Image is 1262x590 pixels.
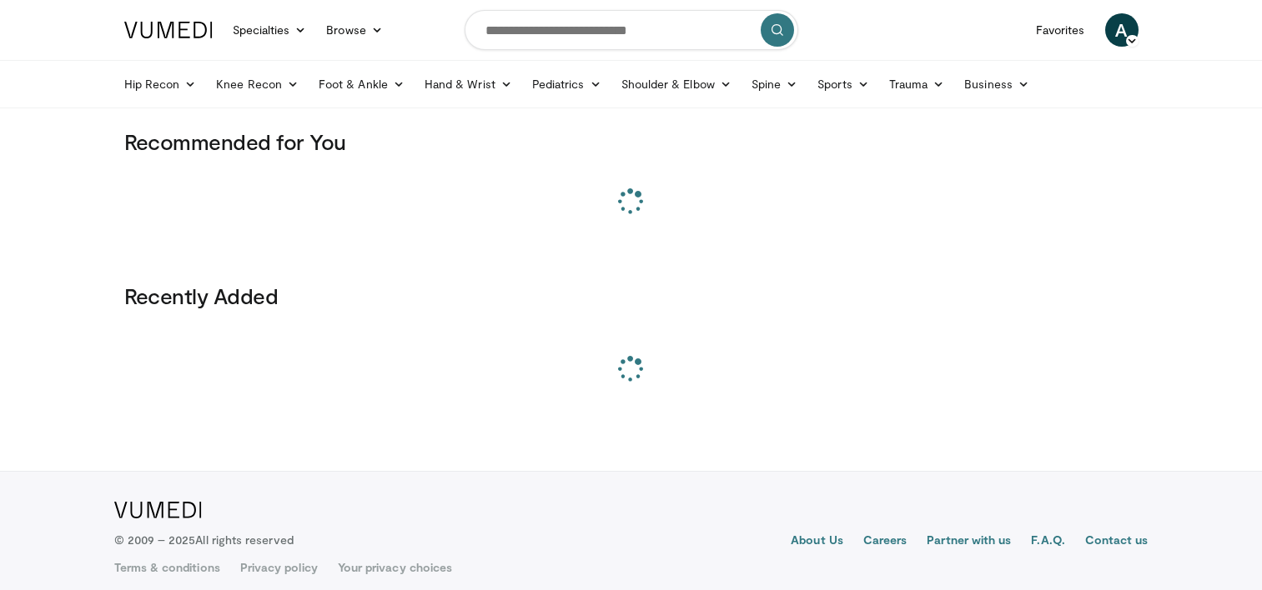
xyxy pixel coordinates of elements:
a: Trauma [879,67,955,101]
span: All rights reserved [195,532,293,547]
a: A [1105,13,1139,47]
a: About Us [791,532,843,552]
a: Hip Recon [114,67,207,101]
h3: Recently Added [124,282,1139,309]
a: Your privacy choices [338,559,452,576]
a: Browse [316,13,393,47]
img: VuMedi Logo [114,502,202,518]
a: Favorites [1026,13,1095,47]
img: VuMedi Logo [124,22,213,38]
input: Search topics, interventions [465,10,798,50]
a: F.A.Q. [1031,532,1064,552]
h3: Recommended for You [124,128,1139,155]
a: Specialties [223,13,317,47]
a: Careers [863,532,908,552]
a: Sports [807,67,879,101]
p: © 2009 – 2025 [114,532,294,548]
a: Contact us [1085,532,1149,552]
a: Partner with us [927,532,1011,552]
a: Spine [742,67,807,101]
a: Pediatrics [522,67,611,101]
a: Shoulder & Elbow [611,67,742,101]
a: Foot & Ankle [309,67,415,101]
a: Business [954,67,1039,101]
a: Terms & conditions [114,559,220,576]
a: Hand & Wrist [415,67,522,101]
a: Privacy policy [240,559,318,576]
a: Knee Recon [206,67,309,101]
